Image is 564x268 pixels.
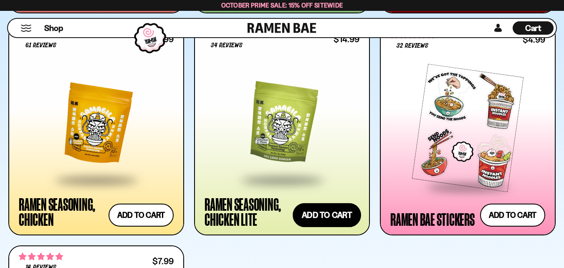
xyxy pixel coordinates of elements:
button: Add to cart [109,204,174,227]
button: Add to cart [480,204,545,227]
span: Cart [525,23,541,33]
div: Cart [513,19,554,37]
button: Mobile Menu Trigger [20,25,32,32]
button: Add to cart [293,203,361,227]
span: 4.86 stars [19,251,63,262]
a: 4.75 stars 32 reviews $4.99 Ramen Bae Stickers Add to cart [380,23,556,235]
a: Shop [44,21,63,35]
span: 34 reviews [211,42,243,49]
span: October Prime Sale: 15% off Sitewide [221,1,343,9]
div: Ramen Seasoning, Chicken [19,197,104,227]
div: Ramen Seasoning, Chicken Lite [205,197,290,227]
a: 5.00 stars 34 reviews $14.99 Ramen Seasoning, Chicken Lite Add to cart [194,23,370,235]
span: 61 reviews [25,42,56,49]
a: 4.84 stars 61 reviews $14.99 Ramen Seasoning, Chicken Add to cart [8,23,184,235]
span: Shop [44,23,63,34]
span: 32 reviews [397,43,428,49]
div: $7.99 [152,257,174,265]
div: Ramen Bae Stickers [390,212,475,227]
